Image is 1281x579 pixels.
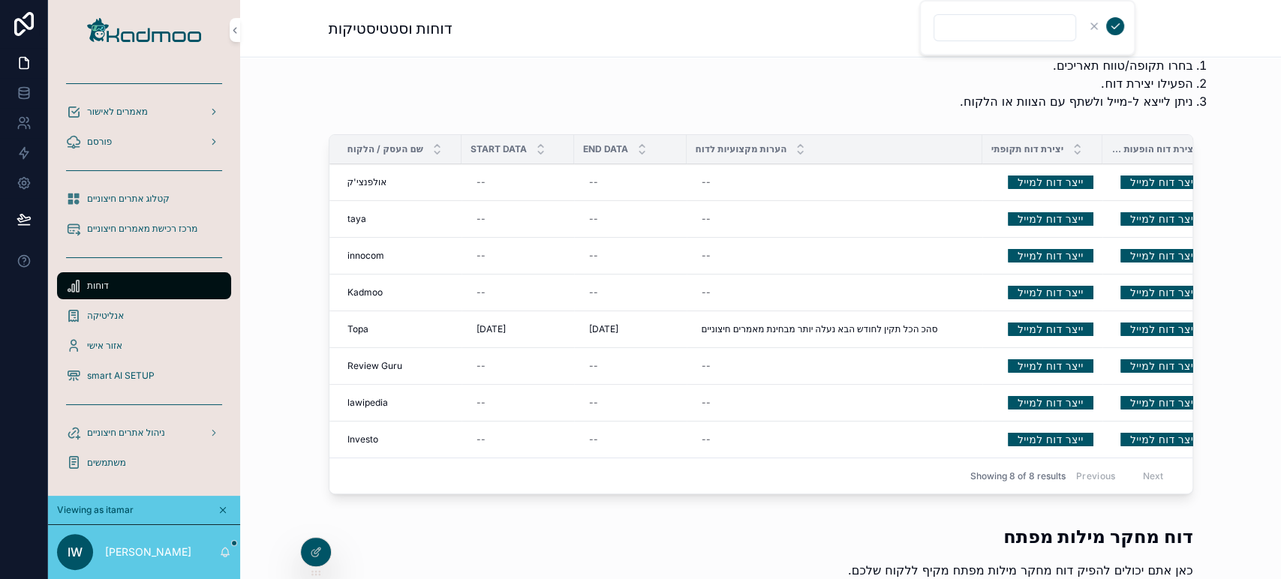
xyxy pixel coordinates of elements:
[589,176,598,188] div: --
[589,433,598,445] div: --
[702,250,711,262] div: --
[1120,244,1206,267] a: ייצר דוח למייל
[702,213,711,225] div: --
[702,360,711,372] div: --
[87,280,109,292] span: דוחות
[1120,280,1206,304] a: ייצר דוח למייל
[477,250,486,262] div: --
[589,286,598,298] div: --
[87,193,170,205] span: קטלוג אתרים חיצוניים
[589,213,598,225] div: --
[347,176,387,188] span: אולפנצי'ק
[57,98,231,125] a: מאמרים לאישור
[477,397,486,409] div: --
[347,397,388,409] span: lawipedia
[57,332,231,359] a: אזור אישי
[702,433,711,445] div: --
[1008,354,1093,377] a: ייצר דוח למייל
[970,470,1066,482] span: Showing 8 of 8 results
[347,360,402,372] span: Review Guru
[1008,280,1093,304] a: ייצר דוח למייל
[477,323,506,335] span: [DATE]
[1008,391,1093,414] a: ייצר דוח למייל
[477,176,486,188] div: --
[477,360,486,372] div: --
[105,544,191,559] p: [PERSON_NAME]
[87,427,165,439] span: ניהול אתרים חיצוניים
[1120,427,1206,451] a: ייצר דוח למייל
[353,92,1193,110] li: ניתן לייצא ל-מייל ולשתף עם הצוות או הלקוח.
[347,323,368,335] span: Topa
[329,561,1193,579] p: כאן אתם יכולים להפיק דוח מחקר מילות מפתח מקיף ללקוח שלכם.
[702,397,711,409] div: --
[1120,170,1206,193] a: ייצר דוח למייל
[1120,354,1206,377] a: ייצר דוח למייל
[991,143,1064,155] span: יצירת דוח תקופתי
[477,286,486,298] div: --
[477,433,486,445] div: --
[329,524,1193,549] h2: דוח מחקר מילות מפתח
[1120,317,1206,340] a: ייצר דוח למייל
[583,143,628,155] span: End Data
[347,143,423,155] span: שם העסק / הלקוח
[57,272,231,299] a: דוחות
[87,370,155,382] span: smart AI SETUP
[702,176,711,188] div: --
[57,449,231,476] a: משתמשים
[1008,170,1093,193] a: ייצר דוח למייל
[347,433,378,445] span: Investo
[1008,317,1093,340] a: ייצר דוח למייל
[589,360,598,372] div: --
[353,56,1193,74] li: בחרו תקופה/טווח תאריכים.
[57,504,134,516] span: Viewing as itamar
[87,18,201,42] img: App logo
[87,457,126,469] span: משתמשים
[87,136,112,148] span: פורסם
[347,286,383,298] span: Kadmoo
[1120,391,1206,414] a: ייצר דוח למייל
[57,419,231,446] a: ניהול אתרים חיצוניים
[696,143,787,155] span: הערות מקצועיות לדוח
[702,323,938,335] span: סהכ הכל תקין לחודש הבא נעלה יותר מבחינת מאמרים חיצוניים
[57,185,231,212] a: קטלוג אתרים חיצוניים
[1111,143,1196,155] span: יצירת דוח הופעות בגוגל לפי [PERSON_NAME]
[1008,207,1093,230] a: ייצר דוח למייל
[48,60,240,496] div: scrollable content
[1008,427,1093,451] a: ייצר דוח למייל
[589,323,618,335] span: [DATE]
[471,143,527,155] span: Start Data
[87,310,124,322] span: אנליטיקה
[57,215,231,242] a: מרכז רכישת מאמרים חיצוניים
[87,106,148,118] span: מאמרים לאישור
[477,213,486,225] div: --
[57,362,231,389] a: smart AI SETUP
[347,250,384,262] span: innocom
[68,543,83,561] span: iw
[57,302,231,329] a: אנליטיקה
[1120,207,1206,230] a: ייצר דוח למייל
[57,128,231,155] a: פורסם
[87,340,122,352] span: אזור אישי
[87,223,197,235] span: מרכז רכישת מאמרים חיצוניים
[1008,244,1093,267] a: ייצר דוח למייל
[347,213,366,225] span: taya
[329,18,453,39] h1: דוחות וסטטיסטיקות
[353,74,1193,92] li: הפעילו יצירת דוח.
[589,250,598,262] div: --
[589,397,598,409] div: --
[702,286,711,298] div: --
